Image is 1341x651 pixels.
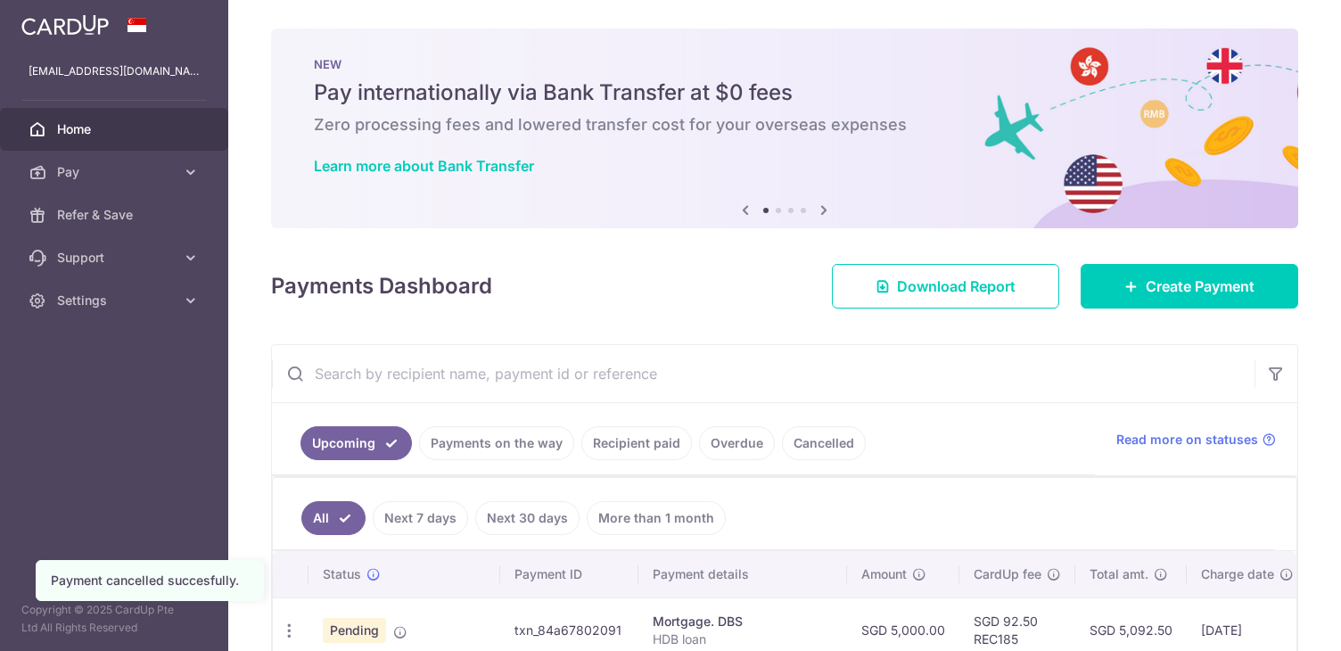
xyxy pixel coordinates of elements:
[314,157,534,175] a: Learn more about Bank Transfer
[581,426,692,460] a: Recipient paid
[1146,276,1255,297] span: Create Payment
[1201,565,1274,583] span: Charge date
[314,78,1255,107] h5: Pay internationally via Bank Transfer at $0 fees
[500,551,638,597] th: Payment ID
[861,565,907,583] span: Amount
[57,249,175,267] span: Support
[1081,264,1298,309] a: Create Payment
[29,62,200,80] p: [EMAIL_ADDRESS][DOMAIN_NAME]
[587,501,726,535] a: More than 1 month
[1090,565,1148,583] span: Total amt.
[271,29,1298,228] img: Bank transfer banner
[832,264,1059,309] a: Download Report
[653,613,833,630] div: Mortgage. DBS
[300,426,412,460] a: Upcoming
[1116,431,1276,449] a: Read more on statuses
[373,501,468,535] a: Next 7 days
[323,565,361,583] span: Status
[638,551,847,597] th: Payment details
[301,501,366,535] a: All
[653,630,833,648] p: HDB loan
[314,114,1255,136] h6: Zero processing fees and lowered transfer cost for your overseas expenses
[974,565,1041,583] span: CardUp fee
[57,163,175,181] span: Pay
[897,276,1016,297] span: Download Report
[314,57,1255,71] p: NEW
[782,426,866,460] a: Cancelled
[475,501,580,535] a: Next 30 days
[57,120,175,138] span: Home
[419,426,574,460] a: Payments on the way
[323,618,386,643] span: Pending
[21,14,109,36] img: CardUp
[272,345,1255,402] input: Search by recipient name, payment id or reference
[51,572,249,589] div: Payment cancelled succesfully.
[1116,431,1258,449] span: Read more on statuses
[699,426,775,460] a: Overdue
[57,206,175,224] span: Refer & Save
[271,270,492,302] h4: Payments Dashboard
[57,292,175,309] span: Settings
